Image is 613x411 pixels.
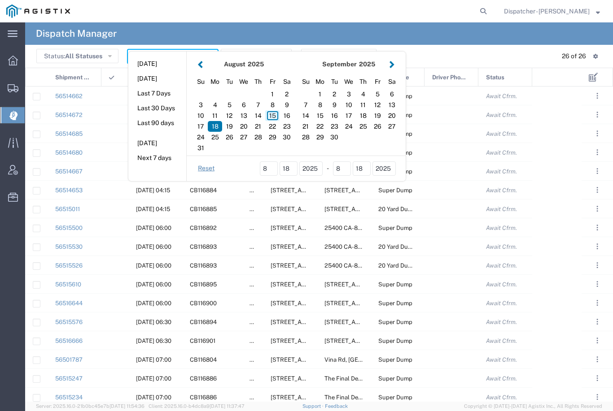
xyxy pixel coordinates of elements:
[250,206,263,212] span: false
[486,356,517,363] span: Await Cfrm.
[356,100,370,110] div: 11
[190,225,217,231] span: CB116892
[378,375,412,382] span: Super Dump
[280,75,294,89] div: Saturday
[596,147,598,158] span: . . .
[302,403,325,409] a: Support
[342,121,356,132] div: 24
[265,75,280,89] div: Friday
[324,375,592,382] span: The Final Destination is not defined yet, Placerville, California, United States
[265,132,280,143] div: 29
[222,110,236,121] div: 12
[313,132,327,143] div: 29
[55,319,83,325] a: 56515576
[190,281,217,288] span: CB116895
[324,356,528,363] span: Vina Rd, Vina, California, 96092, United States
[208,132,222,143] div: 25
[370,110,385,121] div: 19
[208,121,222,132] div: 18
[265,100,280,110] div: 8
[190,262,217,269] span: CB116893
[265,121,280,132] div: 22
[55,375,83,382] a: 56515247
[136,300,171,307] span: 08/18/2025, 06:00
[271,225,408,231] span: 11501 Florin Rd, Sacramento, California, 95830, United States
[596,298,598,308] span: . . .
[190,206,217,212] span: CB116885
[591,90,604,102] button: ...
[109,403,144,409] span: [DATE] 11:54:36
[596,354,598,365] span: . . .
[486,394,517,401] span: Await Cfrm.
[298,100,313,110] div: 7
[136,356,171,363] span: 08/18/2025, 07:00
[596,166,598,177] span: . . .
[250,394,263,401] span: false
[190,337,215,344] span: CB116901
[378,394,412,401] span: Super Dump
[596,241,598,252] span: . . .
[591,297,604,309] button: ...
[596,185,598,195] span: . . .
[55,300,83,307] a: 56516644
[298,121,313,132] div: 21
[193,132,208,143] div: 24
[596,260,598,271] span: . . .
[486,375,517,382] span: Await Cfrm.
[265,89,280,100] div: 1
[591,372,604,385] button: ...
[486,149,517,156] span: Await Cfrm.
[128,101,186,115] button: Last 30 Days
[486,168,517,175] span: Await Cfrm.
[136,375,171,382] span: 08/18/2025, 07:00
[342,75,356,89] div: Wednesday
[149,403,245,409] span: Client: 2025.16.0-b4dc8a9
[486,262,517,269] span: Await Cfrm.
[486,225,517,231] span: Await Cfrm.
[324,337,414,344] span: 24960 School St, Foresthill, California, United States
[327,100,342,110] div: 9
[190,375,217,382] span: CB116886
[327,132,342,143] div: 30
[378,281,412,288] span: Super Dump
[136,225,171,231] span: 08/18/2025, 06:00
[55,243,83,250] a: 56515530
[221,49,292,63] button: Saved Searches
[591,203,604,215] button: ...
[378,243,433,250] span: 20 Yard Dump Truck
[596,203,598,214] span: . . .
[486,112,517,118] span: Await Cfrm.
[224,61,245,68] strong: August
[342,100,356,110] div: 10
[190,356,217,363] span: CB116804
[342,89,356,100] div: 3
[280,100,294,110] div: 9
[596,91,598,101] span: . . .
[298,132,313,143] div: 28
[504,6,590,16] span: Dispatcher - Cameron Bowman
[378,206,433,212] span: 20 Yard Dump Truck
[372,161,396,176] input: yyyy
[342,110,356,121] div: 17
[55,225,83,231] a: 56515500
[596,373,598,384] span: . . .
[222,100,236,110] div: 5
[385,89,399,100] div: 6
[385,75,399,89] div: Saturday
[193,143,208,153] div: 31
[136,319,171,325] span: 08/18/2025, 06:30
[327,110,342,121] div: 16
[250,319,263,325] span: false
[55,206,80,212] a: 56515011
[250,356,263,363] span: false
[327,75,342,89] div: Tuesday
[327,164,329,173] span: -
[236,121,251,132] div: 20
[280,110,294,121] div: 16
[55,130,83,137] a: 56514685
[324,243,482,250] span: 25400 CA-88, Pioneer, California, United States
[596,222,598,233] span: . . .
[280,132,294,143] div: 30
[208,110,222,121] div: 11
[128,57,186,71] button: [DATE]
